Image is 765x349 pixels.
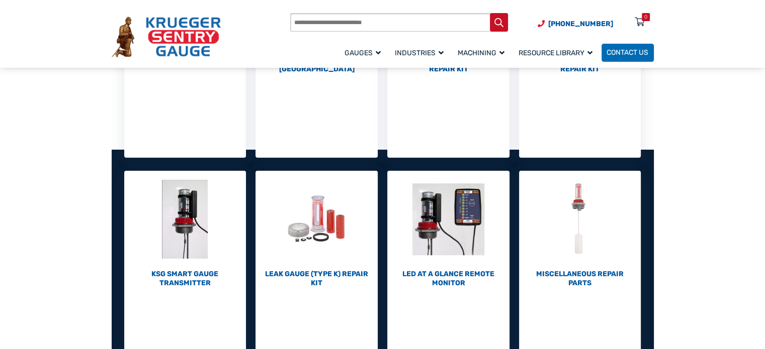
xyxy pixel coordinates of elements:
h2: Miscellaneous Repair Parts [519,270,641,287]
span: [PHONE_NUMBER] [548,20,613,28]
img: LED At A Glance Remote Monitor [387,171,509,268]
a: Visit product category Leak Gauge (Type K) Repair Kit [256,171,378,287]
span: Resource Library [519,49,592,57]
img: KSG Smart Gauge Transmitter [124,171,246,268]
div: 0 [644,13,647,21]
a: Resource Library [514,42,602,63]
a: Visit product category KSG Smart Gauge Transmitter [124,171,246,287]
h2: LED At A Glance Remote Monitor [387,270,509,287]
img: Krueger Sentry Gauge [112,17,221,57]
span: Contact Us [607,49,648,57]
a: Industries [390,42,453,63]
h2: Leak Gauge (Type K) Repair Kit [256,270,378,287]
a: Phone Number (920) 434-8860 [538,19,613,29]
a: Visit product category Miscellaneous Repair Parts [519,171,641,287]
img: Miscellaneous Repair Parts [519,171,641,268]
a: Gauges [339,42,390,63]
a: Visit product category LED At A Glance Remote Monitor [387,171,509,287]
span: Industries [395,49,444,57]
h2: KSG Smart Gauge Transmitter [124,270,246,287]
img: Leak Gauge (Type K) Repair Kit [256,171,378,268]
span: Machining [458,49,504,57]
a: Contact Us [602,44,654,62]
span: Gauges [345,49,381,57]
a: Machining [453,42,514,63]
